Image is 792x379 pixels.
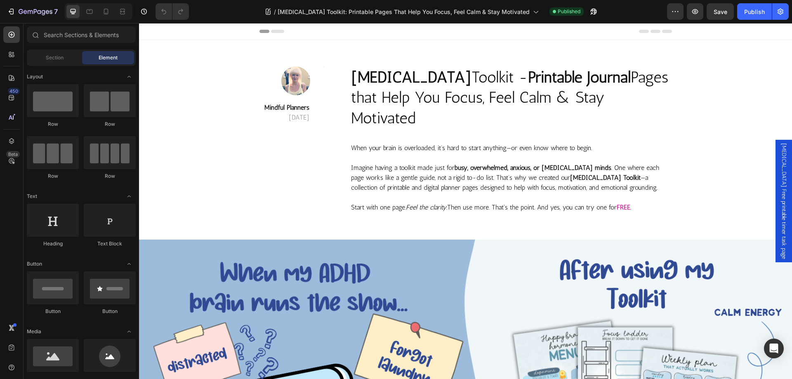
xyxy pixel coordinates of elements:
[125,89,170,99] p: [DATE]
[27,120,79,128] div: Row
[8,88,20,94] div: 450
[274,7,276,16] span: /
[744,7,765,16] div: Publish
[212,140,532,169] p: Imagine having a toolkit made just for . One where each page works like a gentle guide, not a rig...
[431,151,502,158] strong: [MEDICAL_DATA] Toolkit
[156,3,189,20] div: Undo/Redo
[27,193,37,200] span: Text
[478,180,491,188] strong: FREE
[212,45,332,64] strong: [MEDICAL_DATA]
[278,7,530,16] span: [MEDICAL_DATA] Toolkit: Printable Pages That Help You Focus, Feel Calm & Stay Motivated
[46,54,64,61] span: Section
[764,339,784,358] div: Open Intercom Messenger
[714,8,727,15] span: Save
[125,80,170,88] strong: Mindful Planners
[84,240,136,247] div: Text Block
[737,3,772,20] button: Publish
[27,73,43,80] span: Layout
[558,8,580,15] span: Published
[448,45,492,64] strong: Journal
[84,120,136,128] div: Row
[123,70,136,83] span: Toggle open
[54,7,58,16] p: 7
[316,141,472,148] strong: busy, overwhelmed, anxious, or [MEDICAL_DATA] minds
[99,54,118,61] span: Element
[6,151,20,158] div: Beta
[389,45,443,64] strong: Printable
[267,180,308,188] i: Feel the clarity.
[3,3,61,20] button: 7
[27,260,42,268] span: Button
[27,26,136,43] input: Search Sections & Elements
[211,43,533,106] h1: Toolkit - Pages that Help You Focus, Feel Calm & Stay Motivated
[641,120,649,236] span: [MEDICAL_DATA] Free printable timer task page
[212,120,532,130] p: When your brain is overloaded, it’s hard to start anything—or even know where to begin.
[123,190,136,203] span: Toggle open
[212,179,532,189] p: Start with one page. Then use more. That's the point. And yes, you can try one for .
[84,308,136,315] div: Button
[84,172,136,180] div: Row
[27,328,41,335] span: Media
[142,43,171,72] img: Alt Image
[707,3,734,20] button: Save
[139,23,792,379] iframe: Design area
[27,172,79,180] div: Row
[123,325,136,338] span: Toggle open
[123,257,136,271] span: Toggle open
[27,240,79,247] div: Heading
[27,308,79,315] div: Button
